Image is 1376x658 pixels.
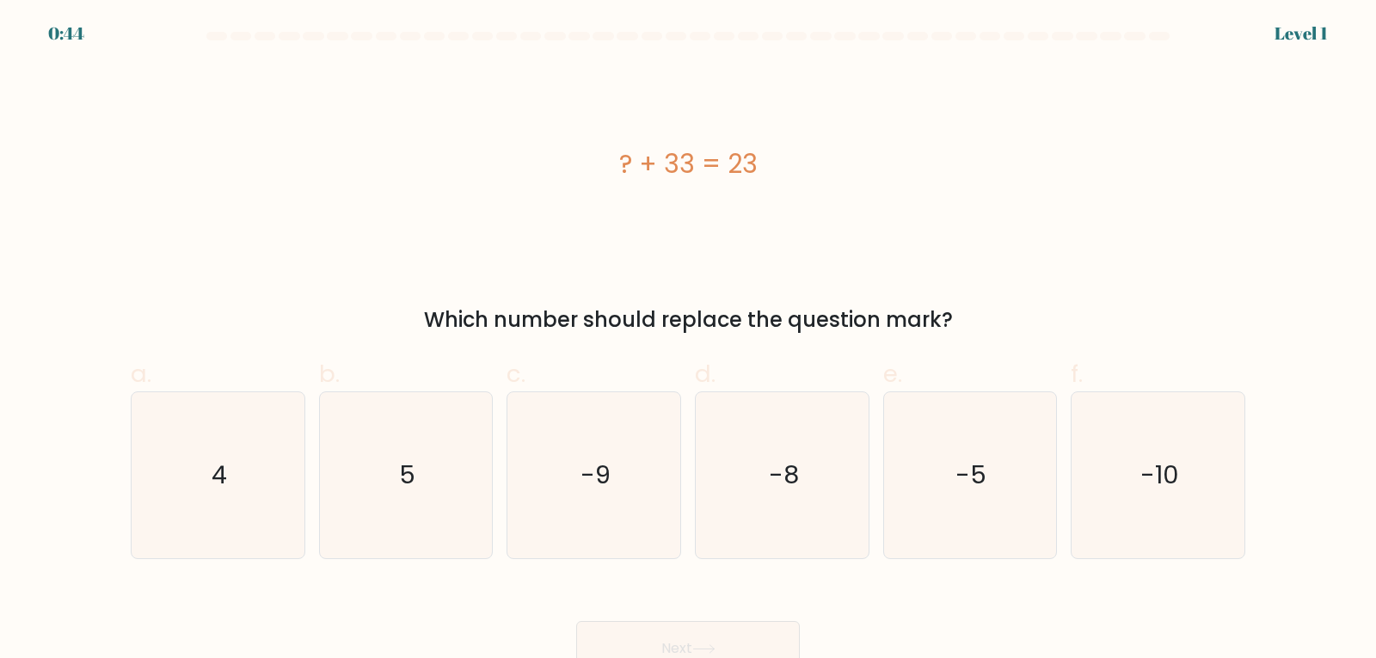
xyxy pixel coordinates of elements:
[141,304,1235,335] div: Which number should replace the question mark?
[507,357,525,390] span: c.
[1140,458,1179,492] text: -10
[695,357,716,390] span: d.
[883,357,902,390] span: e.
[580,458,611,492] text: -9
[48,21,84,46] div: 0:44
[956,458,987,492] text: -5
[1071,357,1083,390] span: f.
[1275,21,1328,46] div: Level 1
[212,458,227,492] text: 4
[131,357,151,390] span: a.
[399,458,415,492] text: 5
[319,357,340,390] span: b.
[131,145,1245,183] div: ? + 33 = 23
[769,458,799,492] text: -8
